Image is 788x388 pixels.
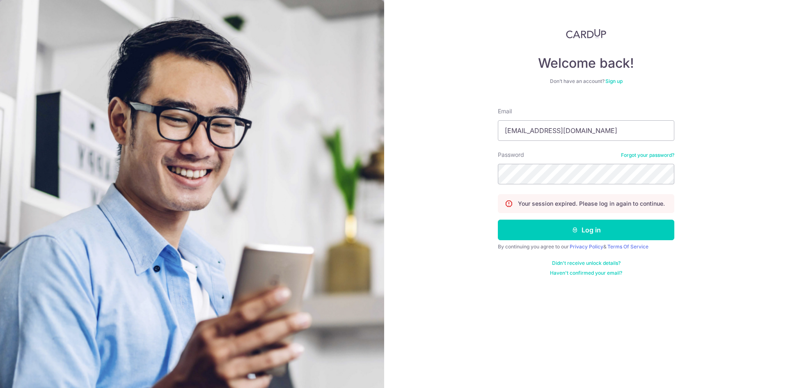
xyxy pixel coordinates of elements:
a: Forgot your password? [621,152,674,158]
p: Your session expired. Please log in again to continue. [518,200,665,208]
img: CardUp Logo [566,29,606,39]
a: Sign up [605,78,623,84]
a: Haven't confirmed your email? [550,270,622,276]
button: Log in [498,220,674,240]
a: Didn't receive unlock details? [552,260,621,266]
input: Enter your Email [498,120,674,141]
label: Password [498,151,524,159]
h4: Welcome back! [498,55,674,71]
div: By continuing you agree to our & [498,243,674,250]
div: Don’t have an account? [498,78,674,85]
a: Terms Of Service [607,243,648,250]
a: Privacy Policy [570,243,603,250]
label: Email [498,107,512,115]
